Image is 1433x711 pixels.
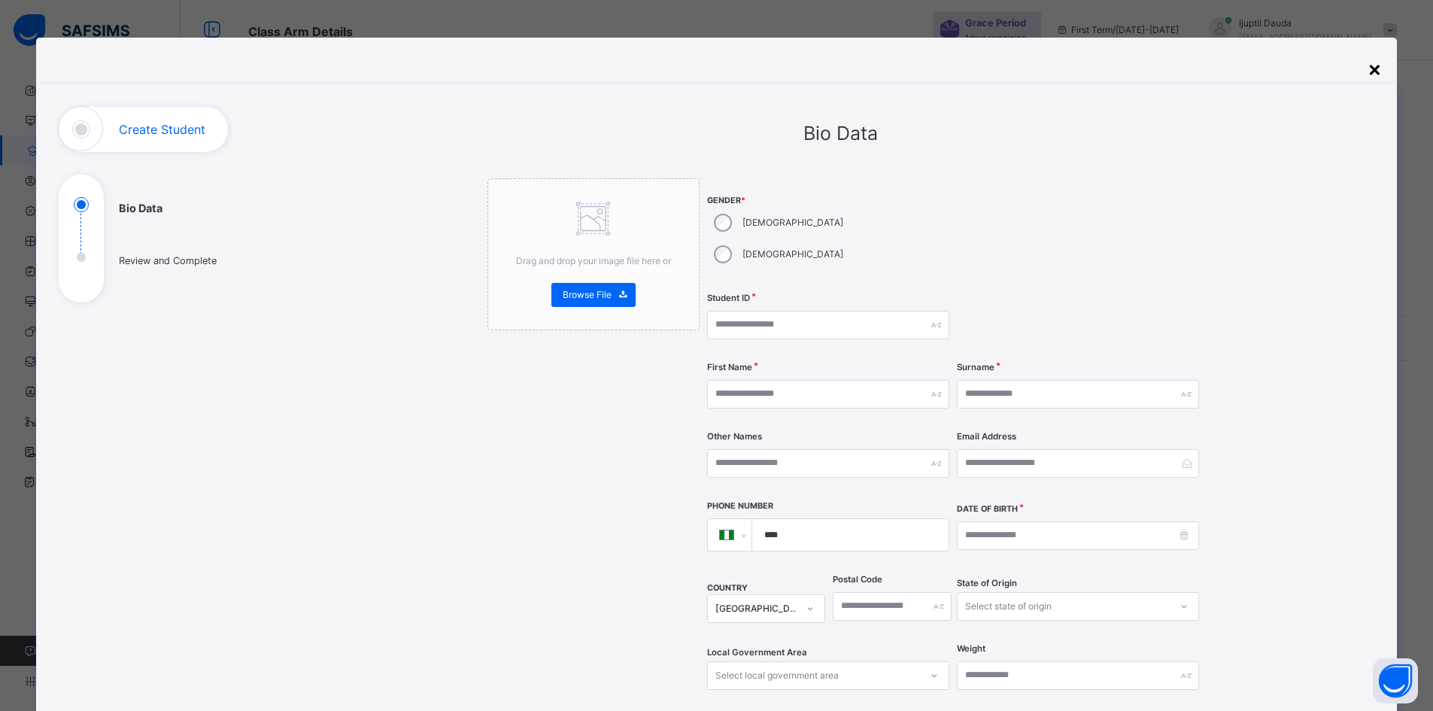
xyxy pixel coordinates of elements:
[516,255,671,266] span: Drag and drop your image file here or
[707,500,773,512] label: Phone Number
[957,577,1017,590] span: State of Origin
[957,503,1018,515] label: Date of Birth
[957,361,994,374] label: Surname
[707,583,748,593] span: COUNTRY
[119,123,205,135] h1: Create Student
[487,178,700,330] div: Drag and drop your image file here orBrowse File
[715,602,798,615] div: [GEOGRAPHIC_DATA]
[803,122,878,144] span: Bio Data
[957,643,985,655] label: Weight
[563,288,612,302] span: Browse File
[1368,53,1382,84] div: ×
[707,195,949,207] span: Gender
[715,661,839,690] div: Select local government area
[833,573,882,586] label: Postal Code
[707,292,750,305] label: Student ID
[707,646,807,659] span: Local Government Area
[707,430,762,443] label: Other Names
[707,361,752,374] label: First Name
[965,592,1052,621] div: Select state of origin
[957,430,1016,443] label: Email Address
[742,248,843,261] label: [DEMOGRAPHIC_DATA]
[742,216,843,229] label: [DEMOGRAPHIC_DATA]
[1373,658,1418,703] button: Open asap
